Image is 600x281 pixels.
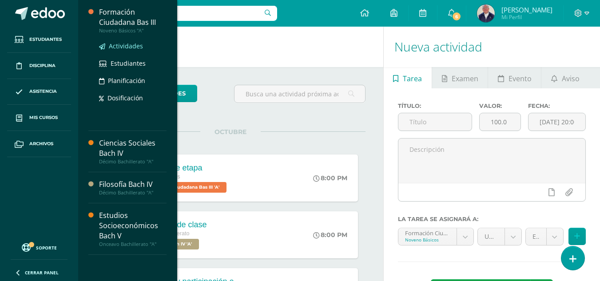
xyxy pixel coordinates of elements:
input: Busca un usuario... [84,6,277,21]
a: Ciencias Sociales Bach IVDécimo Bachillerato "A" [99,138,167,165]
h1: Actividades [89,27,373,67]
span: Examen [452,68,478,89]
a: Examen [432,67,488,88]
div: Formación Ciudadana Bas III [99,7,167,28]
div: Filosofía Bach IV [99,179,167,190]
span: Evento [509,68,532,89]
a: Mis cursos [7,105,71,131]
span: Mi Perfil [501,13,552,21]
label: Título: [398,103,472,109]
span: Dosificación [107,94,143,102]
a: Aviso [541,67,589,88]
img: 4400bde977c2ef3c8e0f06f5677fdb30.png [477,4,495,22]
a: Filosofía Bach IVDécimo Bachillerato "A" [99,179,167,196]
a: Estudiantes [7,27,71,53]
label: Valor: [479,103,521,109]
a: Soporte [11,241,68,253]
a: Formación Ciudadana Bas IIINoveno Básicos "A" [99,7,167,34]
span: Formación Ciudadana Bas III 'A' [139,182,226,193]
a: Actividades [99,41,167,51]
a: Unidad 4 [478,228,521,245]
span: Estudiantes [29,36,62,43]
span: Asistencia [29,88,57,95]
a: Examen de unidad 20 puntos (20.0%) [526,228,563,245]
label: Fecha: [528,103,586,109]
span: Actividades [109,42,143,50]
span: 6 [452,12,461,21]
div: Formación Ciudadana Bas III 'A' [405,228,450,237]
input: Busca una actividad próxima aquí... [234,85,365,103]
div: Noveno Básicos "A" [99,28,167,34]
a: Disciplina [7,53,71,79]
span: Tarea [403,68,422,89]
a: Estudiantes [99,58,167,68]
span: Unidad 4 [485,228,498,245]
div: Noveno Básicos [405,237,450,243]
span: [PERSON_NAME] [501,5,552,14]
a: Formación Ciudadana Bas III 'A'Noveno Básicos [398,228,474,245]
span: Mis cursos [29,114,58,121]
div: Ciencias Sociales Bach IV [99,138,167,158]
div: Estudios Socioeconómicos Bach V [99,210,167,241]
span: Estudiantes [111,59,146,67]
input: Fecha de entrega [528,113,585,131]
a: Estudios Socioeconómicos Bach VOnceavo Bachillerato "A" [99,210,167,247]
span: Archivos [29,140,53,147]
h1: Nueva actividad [394,27,589,67]
span: Aviso [562,68,580,89]
a: Asistencia [7,79,71,105]
a: Archivos [7,131,71,157]
div: Décimo Bachillerato "A" [99,190,167,196]
span: Examen de unidad 20 puntos (20.0%) [532,228,540,245]
input: Puntos máximos [480,113,521,131]
div: Examen de etapa [139,163,229,173]
span: Planificación [108,76,145,85]
label: La tarea se asignará a: [398,216,586,222]
a: Dosificación [99,93,167,103]
a: Planificación [99,75,167,86]
span: Disciplina [29,62,56,69]
div: Onceavo Bachillerato "A" [99,241,167,247]
div: 8:00 PM [313,231,347,239]
span: Cerrar panel [25,269,59,276]
input: Título [398,113,472,131]
div: 8:00 PM [313,174,347,182]
a: Evento [488,67,541,88]
span: Soporte [36,245,57,251]
a: Tarea [384,67,432,88]
div: Décimo Bachillerato "A" [99,158,167,165]
span: OCTUBRE [200,128,261,136]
